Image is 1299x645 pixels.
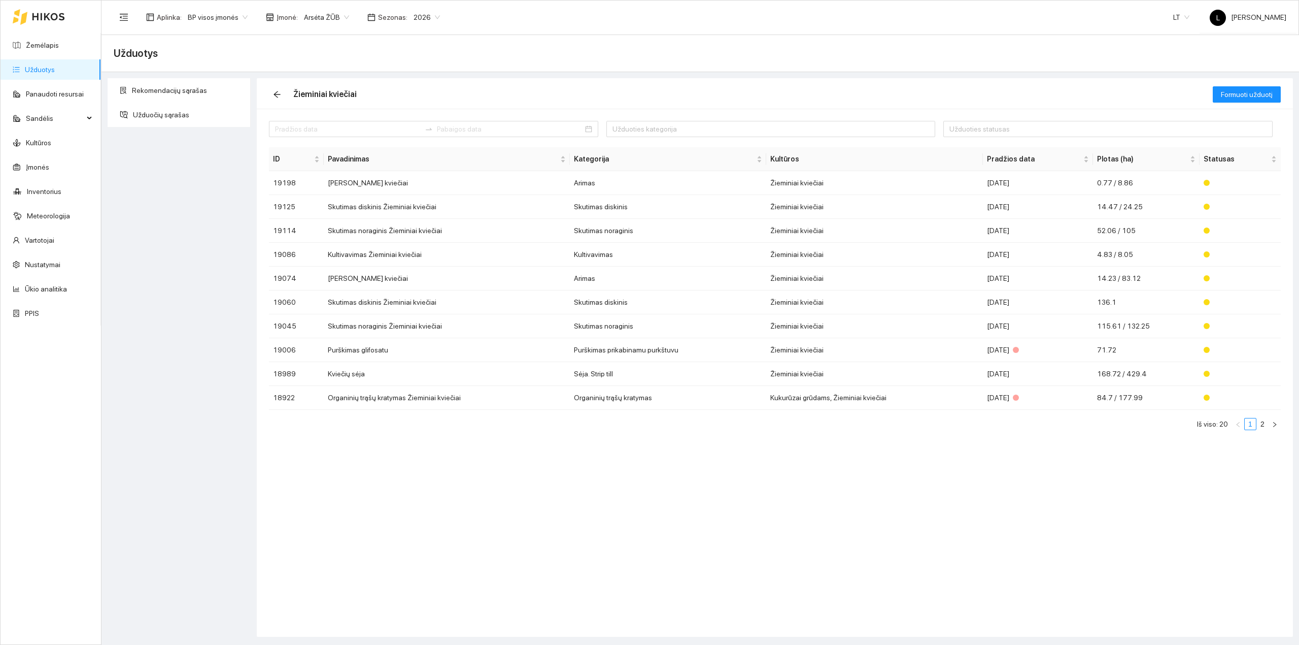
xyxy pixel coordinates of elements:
[1097,250,1133,259] span: 4.83 / 8.05
[26,108,84,128] span: Sandėlis
[1269,418,1281,430] li: Pirmyn
[1097,203,1143,211] span: 14.47 / 24.25
[766,362,983,386] td: Žieminiai kviečiai
[983,147,1093,171] th: this column's title is Pradžios data,this column is sortable
[324,314,570,338] td: Skutimas noraginis Žieminiai kviečiai
[269,86,285,103] button: arrow-left
[570,219,766,243] td: Skutimas noraginis
[25,261,60,269] a: Nustatymai
[25,66,55,74] a: Užduotys
[766,291,983,314] td: Žieminiai kviečiai
[324,362,570,386] td: Kviečių sėja
[26,90,84,98] a: Panaudoti resursai
[324,195,570,219] td: Skutimas diskinis Žieminiai kviečiai
[367,13,375,21] span: calendar
[114,7,134,27] button: menu-fold
[324,147,570,171] th: this column's title is Pavadinimas,this column is sortable
[1097,370,1147,378] span: 168.72 / 429.4
[766,314,983,338] td: Žieminiai kviečiai
[1093,147,1199,171] th: this column's title is Plotas (ha),this column is sortable
[324,243,570,267] td: Kultivavimas Žieminiai kviečiai
[324,219,570,243] td: Skutimas noraginis Žieminiai kviečiai
[570,291,766,314] td: Skutimas diskinis
[157,12,182,23] span: Aplinka :
[987,153,1082,165] span: Pradžios data
[1235,422,1241,428] span: left
[1232,418,1244,430] button: left
[570,195,766,219] td: Skutimas diskinis
[277,12,298,23] span: Įmonė :
[766,267,983,291] td: Žieminiai kviečiai
[574,153,755,165] span: Kategorija
[425,125,433,133] span: swap-right
[27,212,70,220] a: Meteorologija
[1256,418,1269,430] li: 2
[269,386,324,410] td: 18922
[766,171,983,195] td: Žieminiai kviečiai
[1269,418,1281,430] button: right
[987,344,1089,356] div: [DATE]
[987,297,1089,308] div: [DATE]
[766,338,983,362] td: Žieminiai kviečiai
[1093,291,1199,314] td: 136.1
[987,392,1089,403] div: [DATE]
[1272,422,1278,428] span: right
[437,123,583,135] input: Pabaigos data
[25,285,67,293] a: Ūkio analitika
[1097,322,1150,330] span: 115.61 / 132.25
[269,243,324,267] td: 19086
[25,236,54,244] a: Vartotojai
[987,225,1089,236] div: [DATE]
[1097,394,1143,402] span: 84.7 / 177.99
[269,195,324,219] td: 19125
[269,314,324,338] td: 19045
[188,10,248,25] span: BP visos įmonės
[1173,10,1189,25] span: LT
[269,147,324,171] th: this column's title is ID,this column is sortable
[1216,10,1220,26] span: L
[304,10,349,25] span: Arsėta ŽŪB
[1197,418,1228,430] li: Iš viso: 20
[324,171,570,195] td: [PERSON_NAME] kviečiai
[328,153,558,165] span: Pavadinimas
[570,147,766,171] th: this column's title is Kategorija,this column is sortable
[266,13,274,21] span: shop
[570,386,766,410] td: Organinių trąšų kratymas
[269,219,324,243] td: 19114
[269,90,285,99] span: arrow-left
[570,171,766,195] td: Arimas
[1097,274,1141,282] span: 14.23 / 83.12
[766,147,983,171] th: Kultūros
[26,139,51,147] a: Kultūros
[119,13,128,22] span: menu-fold
[1213,86,1281,103] button: Formuoti užduotį
[1221,89,1273,100] span: Formuoti užduotį
[425,125,433,133] span: to
[324,386,570,410] td: Organinių trąšų kratymas Žieminiai kviečiai
[324,267,570,291] td: [PERSON_NAME] kviečiai
[269,291,324,314] td: 19060
[987,249,1089,260] div: [DATE]
[1232,418,1244,430] li: Atgal
[269,362,324,386] td: 18989
[324,338,570,362] td: Purškimas glifosatu
[570,338,766,362] td: Purškimas prikabinamu purkštuvu
[133,105,243,125] span: Užduočių sąrašas
[987,177,1089,188] div: [DATE]
[26,163,49,171] a: Įmonės
[132,80,243,101] span: Rekomendacijų sąrašas
[414,10,440,25] span: 2026
[269,338,324,362] td: 19006
[987,368,1089,379] div: [DATE]
[1244,418,1256,430] li: 1
[570,243,766,267] td: Kultivavimas
[293,88,357,101] div: Žieminiai kviečiai
[766,243,983,267] td: Žieminiai kviečiai
[27,187,61,196] a: Inventorius
[26,41,59,49] a: Žemėlapis
[146,13,154,21] span: layout
[766,195,983,219] td: Žieminiai kviečiai
[570,362,766,386] td: Sėja. Strip till
[1200,147,1281,171] th: this column's title is Statusas,this column is sortable
[987,273,1089,284] div: [DATE]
